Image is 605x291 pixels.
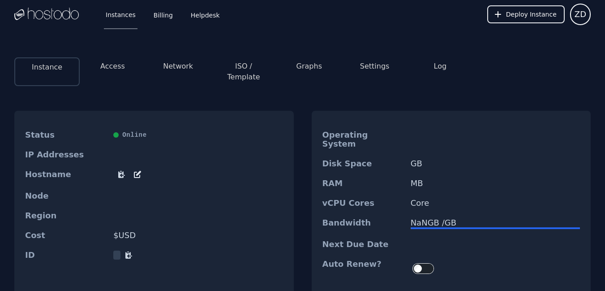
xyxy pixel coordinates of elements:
dd: MB [411,179,580,188]
span: Deploy Instance [506,10,557,19]
dt: Hostname [25,170,106,181]
span: ZD [575,8,586,21]
button: Network [163,61,193,72]
button: ISO / Template [218,61,269,83]
dt: IP Addresses [25,150,106,159]
dt: Disk Space [322,159,403,168]
img: Logo [14,8,79,21]
dd: $ USD [113,231,283,240]
dt: Bandwidth [322,218,403,229]
div: Online [113,130,283,139]
dt: Operating System [322,130,403,148]
button: Deploy Instance [487,5,565,23]
button: Access [100,61,125,72]
dt: ID [25,251,106,260]
dt: RAM [322,179,403,188]
dd: Core [411,199,580,208]
button: Instance [32,62,62,73]
button: Graphs [296,61,322,72]
dt: vCPU Cores [322,199,403,208]
button: Settings [360,61,390,72]
dt: Node [25,191,106,200]
button: User menu [570,4,591,25]
dt: Region [25,211,106,220]
dt: Status [25,130,106,139]
dt: Auto Renew? [322,260,403,278]
div: NaN GB / GB [411,218,580,227]
dt: Cost [25,231,106,240]
dt: Next Due Date [322,240,403,249]
button: Log [434,61,447,72]
dd: GB [411,159,580,168]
